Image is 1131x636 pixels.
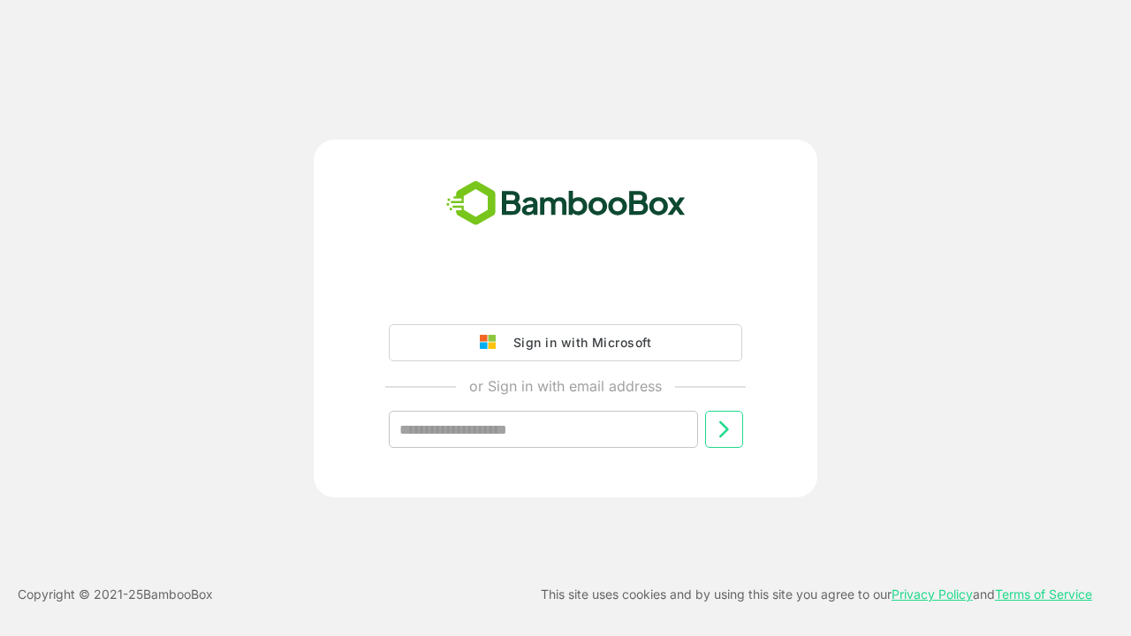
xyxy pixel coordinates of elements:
p: or Sign in with email address [469,375,662,397]
button: Sign in with Microsoft [389,324,742,361]
p: This site uses cookies and by using this site you agree to our and [541,584,1092,605]
div: Sign in with Microsoft [505,331,651,354]
a: Privacy Policy [892,587,973,602]
p: Copyright © 2021- 25 BambooBox [18,584,213,605]
img: google [480,335,505,351]
a: Terms of Service [995,587,1092,602]
img: bamboobox [436,175,695,233]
